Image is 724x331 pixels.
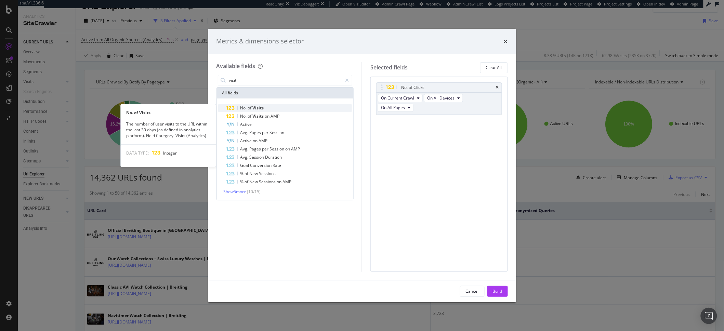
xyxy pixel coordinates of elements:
[216,62,255,70] div: Available fields
[504,37,508,46] div: times
[381,95,414,101] span: On Current Crawl
[466,288,479,294] div: Cancel
[224,189,247,195] span: Show 5 more
[250,130,262,135] span: Pages
[250,146,262,152] span: Pages
[216,37,304,46] div: Metrics & dimensions selector
[273,162,281,168] span: Rate
[401,84,424,91] div: No. of Clicks
[240,113,248,119] span: No.
[240,105,248,111] span: No.
[240,146,250,152] span: Avg.
[240,162,250,168] span: Goal
[247,189,261,195] span: ( 10 / 15 )
[486,65,502,70] div: Clear All
[240,121,252,127] span: Active
[240,154,250,160] span: Avg.
[493,288,502,294] div: Build
[460,286,485,297] button: Cancel
[496,85,499,90] div: times
[245,171,250,176] span: of
[381,105,405,110] span: On All Pages
[250,162,273,168] span: Conversion
[245,179,250,185] span: of
[378,104,413,112] button: On All Pages
[248,113,253,119] span: of
[240,138,253,144] span: Active
[217,88,354,98] div: All fields
[259,171,276,176] span: Sessions
[250,154,265,160] span: Session
[370,64,408,71] div: Selected fields
[240,130,250,135] span: Avg.
[228,75,342,85] input: Search by field name
[270,130,285,135] span: Session
[424,94,463,102] button: On All Devices
[265,154,282,160] span: Duration
[253,113,265,119] span: Visits
[265,113,271,119] span: on
[250,179,259,185] span: New
[253,105,264,111] span: Visits
[487,286,508,297] button: Build
[277,179,283,185] span: on
[427,95,455,101] span: On All Devices
[286,146,291,152] span: on
[253,138,259,144] span: on
[250,171,259,176] span: New
[259,138,268,144] span: AMP
[262,130,270,135] span: per
[378,94,423,102] button: On Current Crawl
[248,105,253,111] span: of
[271,113,280,119] span: AMP
[121,121,216,138] div: The number of user visits to the URL within the last 30 days (as defined in analytics platform). ...
[262,146,270,152] span: per
[240,171,245,176] span: %
[240,179,245,185] span: %
[121,110,216,116] div: No. of Visits
[480,62,508,73] button: Clear All
[259,179,277,185] span: Sessions
[270,146,286,152] span: Session
[376,82,502,115] div: No. of ClickstimesOn Current CrawlOn All DevicesOn All Pages
[208,29,516,302] div: modal
[283,179,292,185] span: AMP
[701,308,717,324] div: Open Intercom Messenger
[291,146,300,152] span: AMP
